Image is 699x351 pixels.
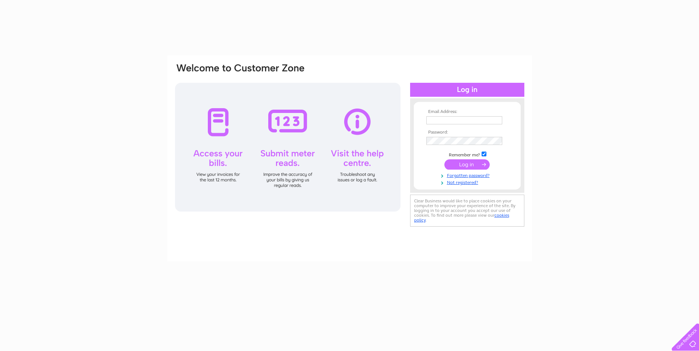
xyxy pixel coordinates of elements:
[424,109,510,114] th: Email Address:
[444,159,490,170] input: Submit
[426,171,510,178] a: Forgotten password?
[410,195,524,227] div: Clear Business would like to place cookies on your computer to improve your experience of the sit...
[414,213,509,223] a: cookies policy
[424,130,510,135] th: Password:
[426,178,510,185] a: Not registered?
[424,150,510,158] td: Remember me?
